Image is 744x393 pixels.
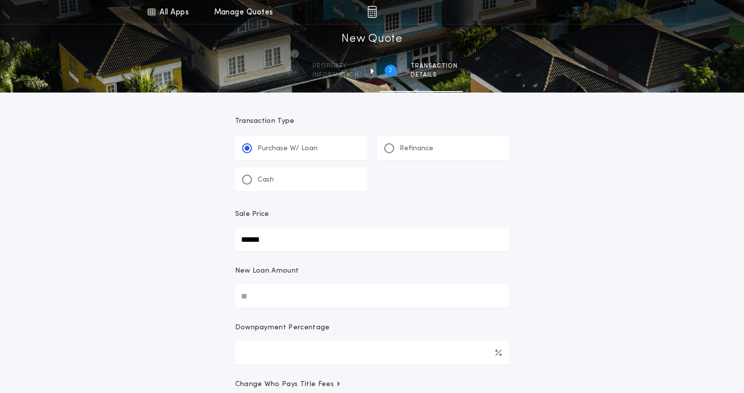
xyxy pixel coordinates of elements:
p: New Loan Amount [235,266,299,276]
input: New Loan Amount [235,284,509,308]
p: Sale Price [235,209,269,219]
img: img [367,6,377,18]
span: details [411,71,458,79]
p: Purchase W/ Loan [257,144,318,154]
img: vs-icon [558,7,595,17]
p: Cash [257,175,274,185]
button: Change Who Pays Title Fees [235,380,509,390]
h2: 2 [389,67,392,75]
span: Transaction [411,62,458,70]
input: Downpayment Percentage [235,341,509,365]
span: Change Who Pays Title Fees [235,380,342,390]
h1: New Quote [341,31,402,47]
span: Property [313,62,359,70]
input: Sale Price [235,227,509,251]
p: Refinance [400,144,433,154]
p: Downpayment Percentage [235,323,330,333]
span: information [313,71,359,79]
p: Transaction Type [235,116,509,126]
